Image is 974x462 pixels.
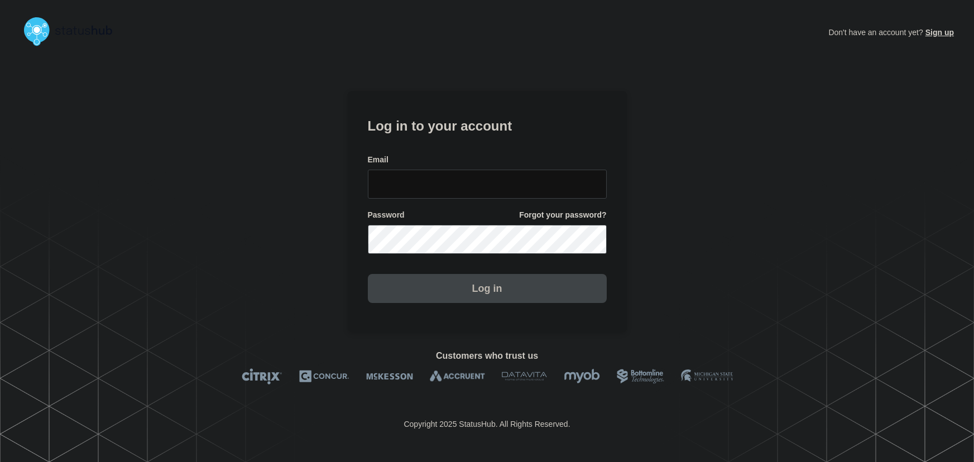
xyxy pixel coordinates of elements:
img: MSU logo [681,368,733,384]
a: Forgot your password? [519,210,606,220]
span: Password [368,210,405,220]
p: Don't have an account yet? [828,19,954,46]
span: Email [368,155,388,165]
input: password input [368,225,607,254]
img: Bottomline logo [617,368,664,384]
img: McKesson logo [366,368,413,384]
button: Log in [368,274,607,303]
p: Copyright 2025 StatusHub. All Rights Reserved. [404,420,570,429]
input: email input [368,170,607,199]
h2: Customers who trust us [20,351,954,361]
img: myob logo [564,368,600,384]
a: Sign up [923,28,954,37]
img: Accruent logo [430,368,485,384]
h1: Log in to your account [368,114,607,135]
img: Concur logo [299,368,349,384]
img: StatusHub logo [20,13,126,49]
img: Citrix logo [242,368,282,384]
img: DataVita logo [502,368,547,384]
